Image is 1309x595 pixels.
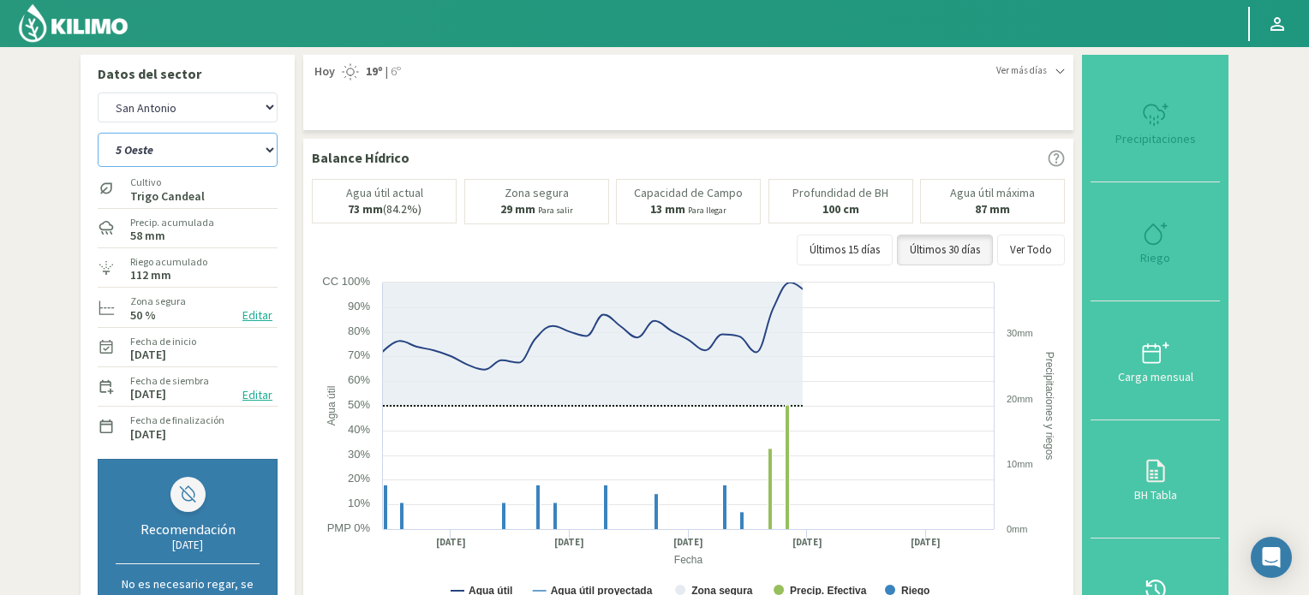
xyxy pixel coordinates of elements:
p: Zona segura [505,187,569,199]
span: 6º [388,63,401,80]
button: BH Tabla [1091,420,1220,539]
div: Precipitaciones [1096,133,1215,145]
span: Ver más días [996,63,1047,78]
text: [DATE] [554,536,584,549]
text: 10mm [1007,459,1033,469]
div: Riego [1096,252,1215,264]
p: Agua útil máxima [950,187,1035,199]
small: Para llegar [688,205,726,216]
label: Fecha de finalización [130,413,224,428]
div: [DATE] [116,538,260,552]
label: Fecha de inicio [130,334,196,349]
text: PMP 0% [327,521,371,534]
label: Trigo Candeal [130,191,205,202]
text: 30mm [1007,328,1033,338]
label: [DATE] [130,429,166,440]
text: [DATE] [911,536,941,549]
text: Agua útil [326,385,338,425]
text: 20% [348,472,370,485]
text: 20mm [1007,394,1033,404]
label: 50 % [130,310,156,321]
text: Precipitaciones y riegos [1043,351,1055,460]
text: 30% [348,448,370,461]
p: (84.2%) [348,203,421,216]
label: Fecha de siembra [130,373,209,389]
text: 50% [348,398,370,411]
label: 112 mm [130,270,171,281]
label: Zona segura [130,294,186,309]
text: 10% [348,497,370,509]
p: Capacidad de Campo [634,187,743,199]
div: Open Intercom Messenger [1251,537,1292,578]
text: 60% [348,373,370,386]
small: Para salir [538,205,573,216]
label: [DATE] [130,389,166,400]
button: Últimos 15 días [797,235,893,265]
p: Profundidad de BH [792,187,888,199]
p: Agua útil actual [346,187,423,199]
label: Riego acumulado [130,254,207,270]
div: BH Tabla [1096,489,1215,501]
text: 90% [348,300,370,312]
b: 73 mm [348,201,383,217]
label: Cultivo [130,175,205,190]
text: [DATE] [792,536,822,549]
img: Kilimo [17,3,129,44]
text: 40% [348,423,370,436]
span: Hoy [312,63,335,80]
label: [DATE] [130,349,166,360]
span: | [386,63,388,80]
button: Carga mensual [1091,301,1220,420]
button: Editar [237,385,278,405]
button: Precipitaciones [1091,63,1220,182]
text: 80% [348,324,370,337]
button: Ver Todo [997,235,1065,265]
label: Precip. acumulada [130,215,214,230]
b: 100 cm [822,201,859,217]
label: 58 mm [130,230,165,241]
b: 13 mm [650,201,685,217]
button: Editar [237,306,278,325]
button: Últimos 30 días [897,235,993,265]
text: 70% [348,348,370,361]
strong: 19º [366,63,383,79]
text: Fecha [674,554,703,566]
b: 29 mm [500,201,535,217]
p: Datos del sector [98,63,278,84]
text: 0mm [1007,524,1027,534]
text: [DATE] [673,536,703,549]
div: Carga mensual [1096,371,1215,383]
button: Riego [1091,182,1220,301]
div: Recomendación [116,521,260,538]
text: [DATE] [436,536,466,549]
text: CC 100% [322,275,370,288]
b: 87 mm [975,201,1010,217]
p: Balance Hídrico [312,147,409,168]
